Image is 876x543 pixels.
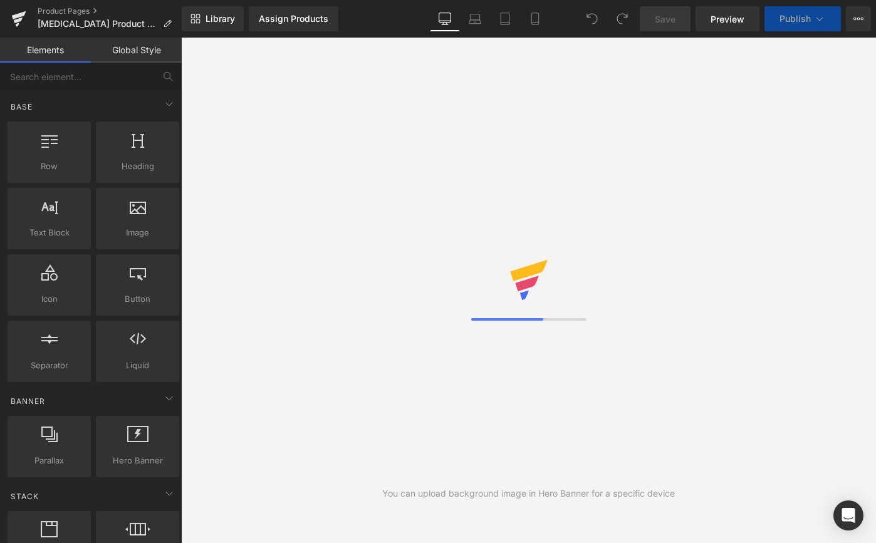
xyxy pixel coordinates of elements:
[100,359,175,372] span: Liquid
[696,6,759,31] a: Preview
[711,13,744,26] span: Preview
[11,292,87,306] span: Icon
[11,454,87,467] span: Parallax
[382,487,675,500] div: You can upload background image in Hero Banner for a specific device
[100,160,175,173] span: Heading
[764,6,841,31] button: Publish
[520,6,550,31] a: Mobile
[100,226,175,239] span: Image
[11,226,87,239] span: Text Block
[100,454,175,467] span: Hero Banner
[610,6,635,31] button: Redo
[430,6,460,31] a: Desktop
[38,19,158,29] span: [MEDICAL_DATA] Product Page - 2022
[460,6,490,31] a: Laptop
[91,38,182,63] a: Global Style
[655,13,675,26] span: Save
[100,292,175,306] span: Button
[11,160,87,173] span: Row
[580,6,605,31] button: Undo
[206,13,235,24] span: Library
[11,359,87,372] span: Separator
[833,500,863,530] div: Open Intercom Messenger
[490,6,520,31] a: Tablet
[9,101,34,113] span: Base
[9,490,40,502] span: Stack
[9,395,46,407] span: Banner
[780,14,811,24] span: Publish
[38,6,182,16] a: Product Pages
[846,6,871,31] button: More
[182,6,244,31] a: New Library
[259,14,328,24] div: Assign Products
